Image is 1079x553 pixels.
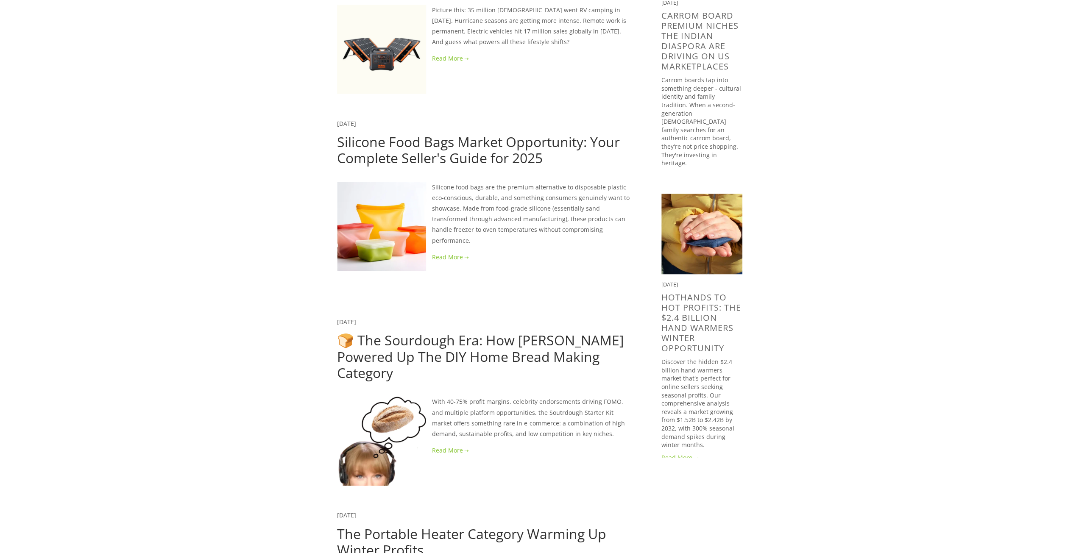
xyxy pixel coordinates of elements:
img: Portable Power Stations Decoded: 5 Buyer Personas, 8 Profit Opportunities, 1 Complete Strategy [337,5,426,94]
p: Picture this: 35 million [DEMOGRAPHIC_DATA] went RV camping in [DATE]. Hurricane seasons are gett... [337,5,634,47]
img: Silicone Food Bags Market Opportunity: Your Complete Seller's Guide for 2025 [337,182,426,271]
a: Carrom Board Premium Niches the Indian Diaspora are driving on US Marketplaces [661,10,739,72]
a: Silicone Food Bags Market Opportunity: Your Complete Seller's Guide for 2025 [337,133,620,167]
a: Read More → [661,453,742,462]
a: [DATE] [337,318,356,326]
a: HotHands to Hot Profits: The $2.4 Billion Hand Warmers Winter Opportunity [661,292,741,354]
a: [DATE] [337,511,356,519]
p: Discover the hidden $2.4 billion hand warmers market that's perfect for online sellers seeking se... [661,358,742,449]
a: [DATE] [337,119,356,128]
time: [DATE] [661,281,678,288]
img: 🍞 The Sourdough Era: How Taylor Swift Powered Up The DIY Home Bread Making Category [337,396,426,485]
p: Silicone food bags are the premium alternative to disposable plastic - eco-conscious, durable, an... [337,182,634,246]
img: HotHands to Hot Profits: The $2.4 Billion Hand Warmers Winter Opportunity [661,193,742,274]
a: 🍞 The Sourdough Era: How [PERSON_NAME] Powered Up The DIY Home Bread Making Category [337,331,624,382]
p: With 40-75% profit margins, celebrity endorsements driving FOMO, and multiple platform opportunit... [337,396,634,439]
p: Carrom boards tap into something deeper - cultural identity and family tradition. When a second-g... [661,76,742,167]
